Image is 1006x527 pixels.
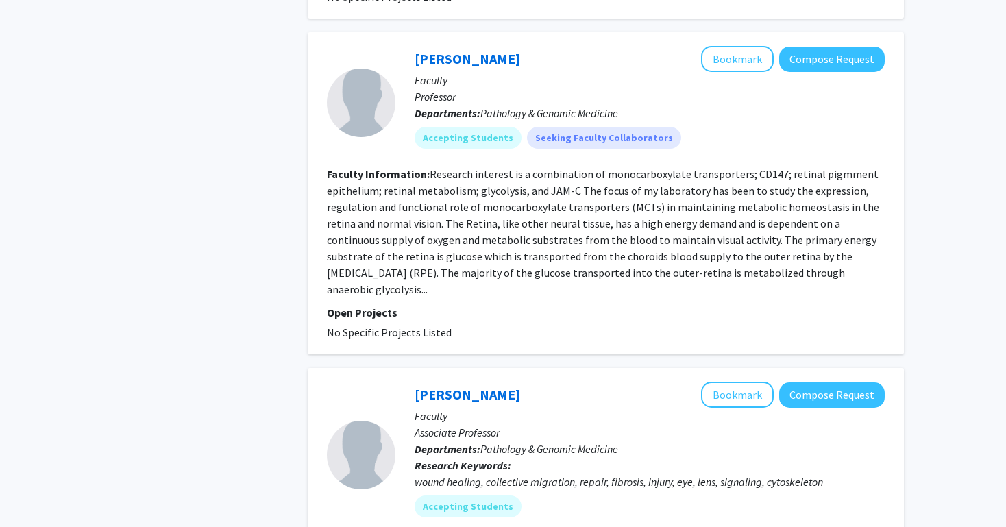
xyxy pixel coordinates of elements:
p: Faculty [415,72,885,88]
b: Departments: [415,442,480,456]
button: Add Janice Walker to Bookmarks [701,382,774,408]
b: Departments: [415,106,480,120]
b: Faculty Information: [327,167,430,181]
div: wound healing, collective migration, repair, fibrosis, injury, eye, lens, signaling, cytoskeleton [415,474,885,490]
p: Associate Professor [415,424,885,441]
mat-chip: Seeking Faculty Collaborators [527,127,681,149]
mat-chip: Accepting Students [415,127,522,149]
p: Professor [415,88,885,105]
fg-read-more: Research interest is a combination of monocarboxylate transporters; CD147; retinal pigmment epith... [327,167,879,296]
iframe: Chat [10,465,58,517]
span: Pathology & Genomic Medicine [480,442,618,456]
mat-chip: Accepting Students [415,495,522,517]
span: Pathology & Genomic Medicine [480,106,618,120]
button: Compose Request to Nancy Philp [779,47,885,72]
a: [PERSON_NAME] [415,50,520,67]
p: Open Projects [327,304,885,321]
p: Faculty [415,408,885,424]
b: Research Keywords: [415,458,511,472]
button: Compose Request to Janice Walker [779,382,885,408]
button: Add Nancy Philp to Bookmarks [701,46,774,72]
a: [PERSON_NAME] [415,386,520,403]
span: No Specific Projects Listed [327,326,452,339]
